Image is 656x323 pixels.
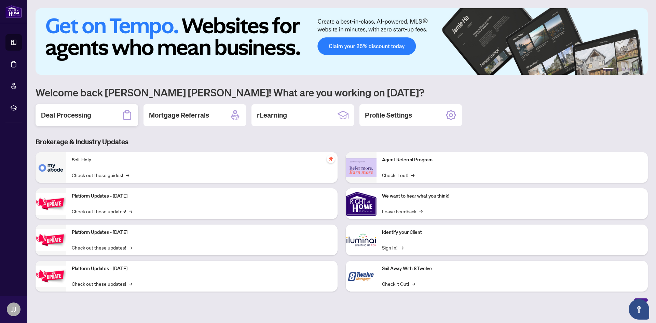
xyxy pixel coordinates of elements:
[629,299,649,320] button: Open asap
[72,244,132,251] a: Check out these updates!→
[411,171,414,179] span: →
[129,280,132,287] span: →
[365,110,412,120] h2: Profile Settings
[382,265,642,272] p: Sail Away With 8Twelve
[126,171,129,179] span: →
[638,68,641,71] button: 6
[129,207,132,215] span: →
[346,225,377,255] img: Identify your Client
[5,5,22,18] img: logo
[257,110,287,120] h2: rLearning
[36,137,648,147] h3: Brokerage & Industry Updates
[72,171,129,179] a: Check out these guides!→
[36,8,648,75] img: Slide 0
[400,244,404,251] span: →
[327,155,335,163] span: pushpin
[72,229,332,236] p: Platform Updates - [DATE]
[346,188,377,219] img: We want to hear what you think!
[382,229,642,236] p: Identify your Client
[36,193,66,215] img: Platform Updates - July 21, 2025
[72,192,332,200] p: Platform Updates - [DATE]
[622,68,625,71] button: 3
[382,192,642,200] p: We want to hear what you think!
[616,68,619,71] button: 2
[72,156,332,164] p: Self-Help
[382,207,423,215] a: Leave Feedback→
[382,171,414,179] a: Check it out!→
[36,86,648,99] h1: Welcome back [PERSON_NAME] [PERSON_NAME]! What are you working on [DATE]?
[72,265,332,272] p: Platform Updates - [DATE]
[603,68,614,71] button: 1
[412,280,415,287] span: →
[149,110,209,120] h2: Mortgage Referrals
[633,68,635,71] button: 5
[382,280,415,287] a: Check it Out!→
[627,68,630,71] button: 4
[346,158,377,177] img: Agent Referral Program
[129,244,132,251] span: →
[346,261,377,292] img: Sail Away With 8Twelve
[11,305,16,314] span: JJ
[72,280,132,287] a: Check out these updates!→
[72,207,132,215] a: Check out these updates!→
[36,152,66,183] img: Self-Help
[382,244,404,251] a: Sign In!→
[41,110,91,120] h2: Deal Processing
[382,156,642,164] p: Agent Referral Program
[36,229,66,251] img: Platform Updates - July 8, 2025
[36,266,66,287] img: Platform Updates - June 23, 2025
[419,207,423,215] span: →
